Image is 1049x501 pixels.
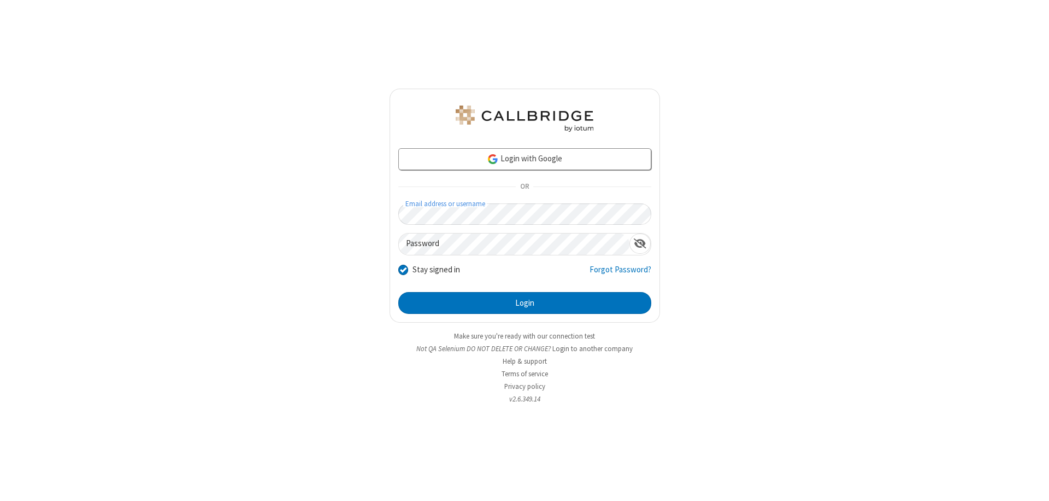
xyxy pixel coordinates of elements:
li: v2.6.349.14 [390,394,660,404]
a: Help & support [503,357,547,366]
img: google-icon.png [487,153,499,165]
input: Password [399,234,629,255]
a: Make sure you're ready with our connection test [454,331,595,341]
li: Not QA Selenium DO NOT DELETE OR CHANGE? [390,343,660,354]
input: Email address or username [398,203,651,225]
a: Login with Google [398,148,651,170]
div: Show password [629,234,651,254]
button: Login to another company [552,343,633,354]
label: Stay signed in [412,264,460,276]
span: OR [516,179,533,195]
button: Login [398,292,651,314]
a: Terms of service [502,369,548,378]
a: Forgot Password? [590,264,651,284]
img: QA Selenium DO NOT DELETE OR CHANGE [453,106,596,132]
a: Privacy policy [504,382,545,391]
